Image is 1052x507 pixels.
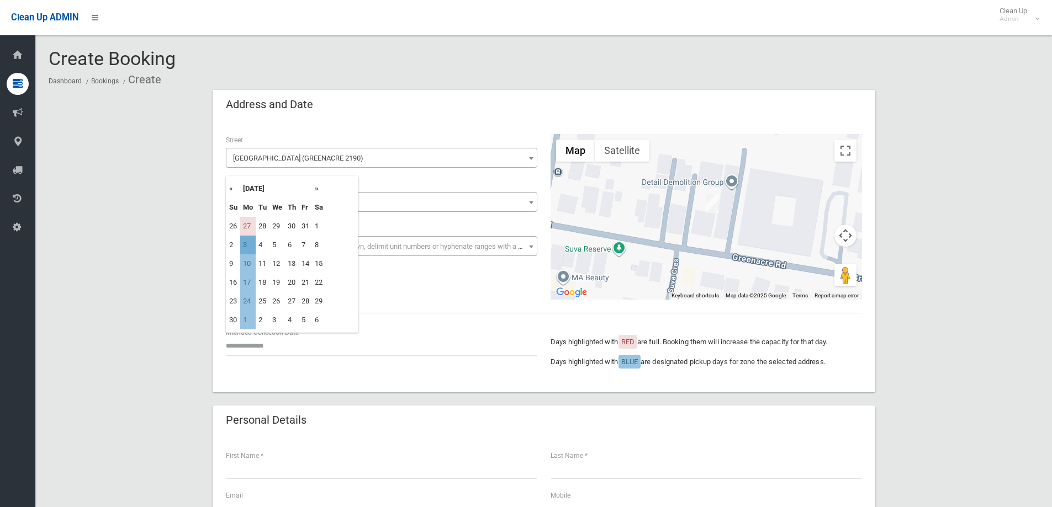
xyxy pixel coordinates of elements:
[226,217,240,236] td: 26
[226,179,240,198] th: «
[312,217,326,236] td: 1
[49,77,82,85] a: Dashboard
[299,198,312,217] th: Fr
[213,409,320,431] header: Personal Details
[226,292,240,311] td: 23
[834,140,857,162] button: Toggle fullscreen view
[233,242,542,250] span: Select the unit number from the dropdown, delimit unit numbers or hyphenate ranges with a comma
[240,217,256,236] td: 27
[672,292,719,300] button: Keyboard shortcuts
[621,357,638,366] span: BLUE
[240,311,256,329] td: 1
[213,94,326,115] header: Address and Date
[312,254,326,273] td: 15
[285,217,299,236] td: 30
[269,217,285,236] td: 29
[256,273,269,292] td: 18
[815,292,859,298] a: Report a map error
[551,335,862,349] p: Days highlighted with are full. Booking them will increase the capacity for that day.
[240,254,256,273] td: 10
[299,217,312,236] td: 31
[256,292,269,311] td: 25
[226,192,537,212] span: 101
[256,254,269,273] td: 11
[91,77,119,85] a: Bookings
[269,236,285,254] td: 5
[726,292,786,298] span: Map data ©2025 Google
[269,311,285,329] td: 3
[229,151,535,166] span: Greenacre Road (GREENACRE 2190)
[285,311,299,329] td: 4
[285,273,299,292] td: 20
[269,292,285,311] td: 26
[285,198,299,217] th: Th
[299,254,312,273] td: 14
[269,198,285,217] th: We
[226,148,537,168] span: Greenacre Road (GREENACRE 2190)
[240,179,312,198] th: [DATE]
[556,140,595,162] button: Show street map
[256,236,269,254] td: 4
[553,285,590,300] a: Open this area in Google Maps (opens a new window)
[226,273,240,292] td: 16
[299,236,312,254] td: 7
[312,236,326,254] td: 8
[240,292,256,311] td: 24
[553,285,590,300] img: Google
[792,292,808,298] a: Terms (opens in new tab)
[299,311,312,329] td: 5
[994,7,1038,23] span: Clean Up
[1000,15,1027,23] small: Admin
[299,292,312,311] td: 28
[256,198,269,217] th: Tu
[49,47,176,70] span: Create Booking
[706,194,719,213] div: 101 Greenacre Road, GREENACRE NSW 2190
[256,311,269,329] td: 2
[229,195,535,210] span: 101
[312,292,326,311] td: 29
[240,198,256,217] th: Mo
[595,140,649,162] button: Show satellite imagery
[312,273,326,292] td: 22
[299,273,312,292] td: 21
[226,254,240,273] td: 9
[285,236,299,254] td: 6
[240,273,256,292] td: 17
[269,254,285,273] td: 12
[621,338,635,346] span: RED
[551,355,862,369] p: Days highlighted with are designated pickup days for zone the selected address.
[285,254,299,273] td: 13
[269,273,285,292] td: 19
[11,12,78,23] span: Clean Up ADMIN
[312,311,326,329] td: 6
[120,70,161,90] li: Create
[834,225,857,247] button: Map camera controls
[226,236,240,254] td: 2
[834,264,857,286] button: Drag Pegman onto the map to open Street View
[285,292,299,311] td: 27
[256,217,269,236] td: 28
[226,198,240,217] th: Su
[312,179,326,198] th: »
[240,236,256,254] td: 3
[226,311,240,329] td: 30
[312,198,326,217] th: Sa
